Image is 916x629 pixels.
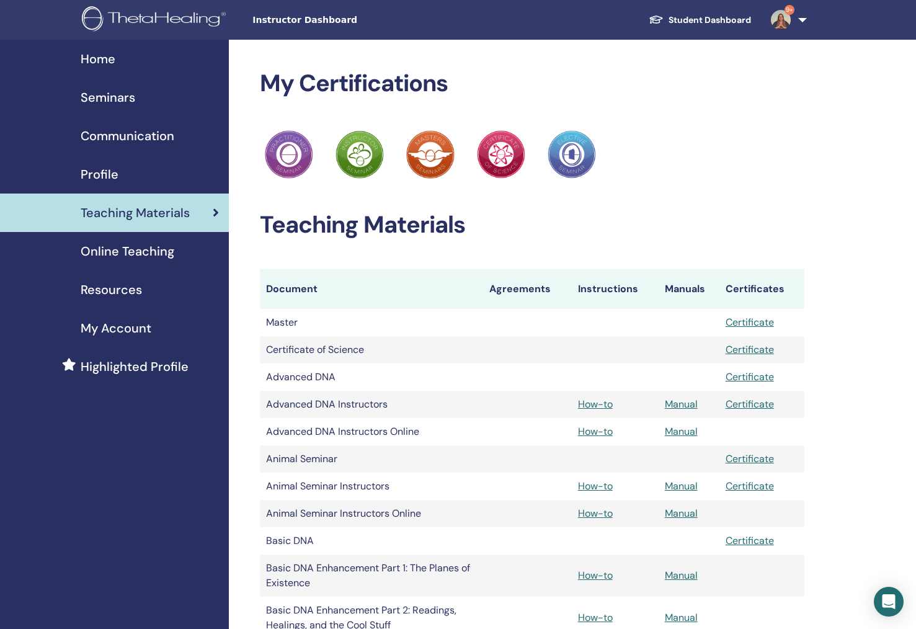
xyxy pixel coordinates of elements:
[665,425,698,438] a: Manual
[578,425,613,438] a: How-to
[578,398,613,411] a: How-to
[260,445,483,473] td: Animal Seminar
[726,370,774,383] a: Certificate
[726,316,774,329] a: Certificate
[578,611,613,624] a: How-to
[726,452,774,465] a: Certificate
[81,280,142,299] span: Resources
[336,130,384,179] img: Practitioner
[483,269,572,309] th: Agreements
[785,5,794,15] span: 9+
[665,480,698,493] a: Manual
[260,336,483,364] td: Certificate of Science
[659,269,719,309] th: Manuals
[81,50,115,68] span: Home
[726,343,774,356] a: Certificate
[726,480,774,493] a: Certificate
[260,69,804,98] h2: My Certifications
[665,398,698,411] a: Manual
[578,480,613,493] a: How-to
[81,88,135,107] span: Seminars
[82,6,230,34] img: logo.png
[81,203,190,222] span: Teaching Materials
[252,14,438,27] span: Instructor Dashboard
[639,9,761,32] a: Student Dashboard
[578,569,613,582] a: How-to
[81,165,118,184] span: Profile
[665,507,698,520] a: Manual
[260,418,483,445] td: Advanced DNA Instructors Online
[665,569,698,582] a: Manual
[81,127,174,145] span: Communication
[81,357,189,376] span: Highlighted Profile
[578,507,613,520] a: How-to
[548,130,596,179] img: Practitioner
[719,269,804,309] th: Certificates
[874,587,904,617] div: Open Intercom Messenger
[572,269,659,309] th: Instructions
[265,130,313,179] img: Practitioner
[726,398,774,411] a: Certificate
[260,500,483,527] td: Animal Seminar Instructors Online
[665,611,698,624] a: Manual
[81,242,174,261] span: Online Teaching
[260,391,483,418] td: Advanced DNA Instructors
[260,555,483,597] td: Basic DNA Enhancement Part 1: The Planes of Existence
[726,534,774,547] a: Certificate
[260,473,483,500] td: Animal Seminar Instructors
[771,10,791,30] img: default.jpg
[260,364,483,391] td: Advanced DNA
[81,319,151,337] span: My Account
[406,130,455,179] img: Practitioner
[260,309,483,336] td: Master
[477,130,525,179] img: Practitioner
[260,211,804,239] h2: Teaching Materials
[649,14,664,25] img: graduation-cap-white.svg
[260,527,483,555] td: Basic DNA
[260,269,483,309] th: Document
